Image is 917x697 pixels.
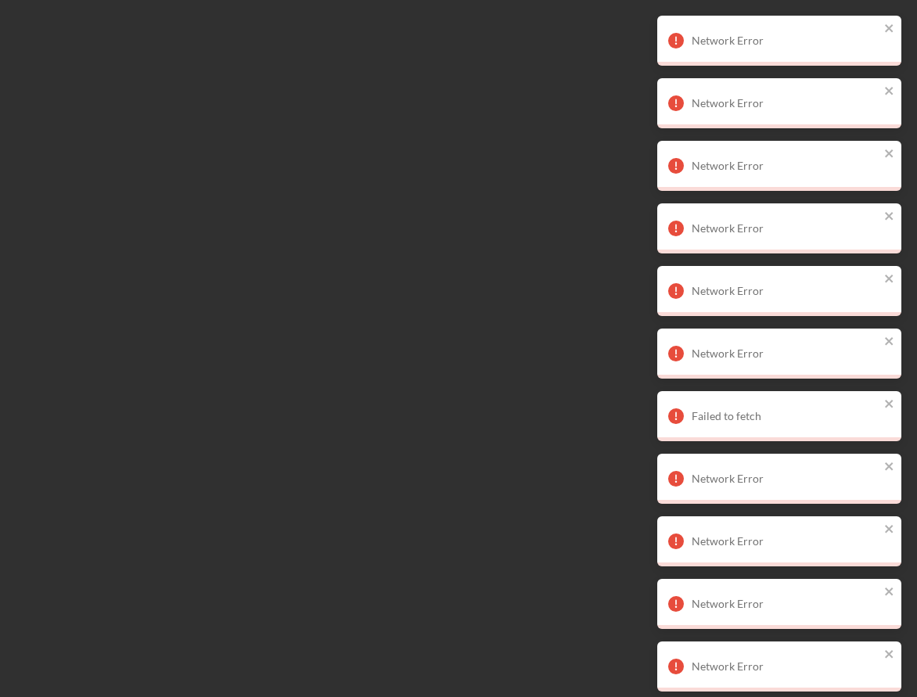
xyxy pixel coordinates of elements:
[884,147,895,162] button: close
[692,472,879,485] div: Network Error
[692,34,879,47] div: Network Error
[884,335,895,350] button: close
[692,535,879,548] div: Network Error
[884,84,895,99] button: close
[692,598,879,610] div: Network Error
[692,160,879,172] div: Network Error
[884,460,895,475] button: close
[692,222,879,235] div: Network Error
[884,585,895,600] button: close
[884,523,895,537] button: close
[692,410,879,422] div: Failed to fetch
[692,660,879,673] div: Network Error
[692,97,879,110] div: Network Error
[692,347,879,360] div: Network Error
[884,210,895,225] button: close
[884,648,895,663] button: close
[884,272,895,287] button: close
[884,397,895,412] button: close
[884,22,895,37] button: close
[692,285,879,297] div: Network Error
